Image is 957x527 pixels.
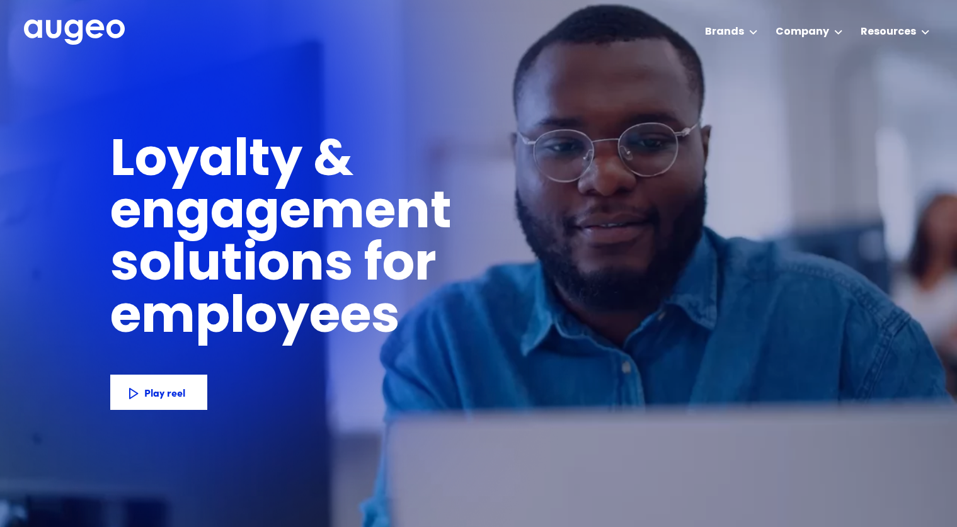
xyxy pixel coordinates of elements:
[705,25,744,40] div: Brands
[861,25,916,40] div: Resources
[24,20,125,46] a: home
[110,136,655,293] h1: Loyalty & engagement solutions for
[776,25,829,40] div: Company
[110,375,207,410] a: Play reel
[110,293,422,345] h1: employees
[24,20,125,45] img: Augeo's full logo in white.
